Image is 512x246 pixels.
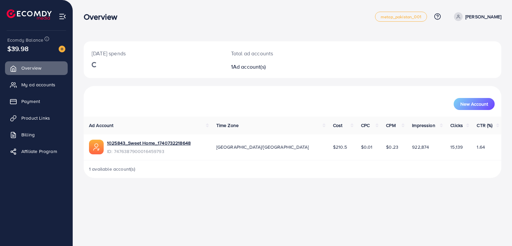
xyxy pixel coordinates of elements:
span: Time Zone [216,122,239,129]
a: Overview [5,61,68,75]
span: Ecomdy Balance [7,37,43,43]
button: New Account [454,98,495,110]
span: $210.5 [333,144,347,150]
span: CTR (%) [477,122,492,129]
span: New Account [460,102,488,106]
img: ic-ads-acc.e4c84228.svg [89,140,104,154]
a: Product Links [5,111,68,125]
p: Total ad accounts [231,49,319,57]
span: My ad accounts [21,81,55,88]
span: $0.23 [386,144,398,150]
span: [GEOGRAPHIC_DATA]/[GEOGRAPHIC_DATA] [216,144,309,150]
a: Payment [5,95,68,108]
span: Cost [333,122,343,129]
a: [PERSON_NAME] [451,12,501,21]
h2: 1 [231,64,319,70]
span: Affiliate Program [21,148,57,155]
img: menu [59,13,66,20]
span: metap_pakistan_001 [381,15,421,19]
span: 922,874 [412,144,429,150]
span: Overview [21,65,41,71]
img: image [59,46,65,52]
p: [DATE] spends [92,49,215,57]
span: ID: 7476387900016459793 [107,148,191,155]
span: Clicks [450,122,463,129]
span: 1 available account(s) [89,166,136,172]
a: Affiliate Program [5,145,68,158]
img: logo [7,9,52,20]
span: $0.01 [361,144,373,150]
a: My ad accounts [5,78,68,91]
span: CPM [386,122,395,129]
span: 1.64 [477,144,485,150]
span: 15,139 [450,144,463,150]
span: Product Links [21,115,50,121]
span: Billing [21,131,35,138]
a: 1025843_Sweet Home_1740732218648 [107,140,191,146]
span: Ad Account [89,122,114,129]
p: [PERSON_NAME] [465,13,501,21]
a: metap_pakistan_001 [375,12,427,22]
a: Billing [5,128,68,141]
span: Payment [21,98,40,105]
h3: Overview [84,12,123,22]
span: Ad account(s) [233,63,266,70]
span: $39.98 [7,44,29,53]
span: CPC [361,122,370,129]
span: Impression [412,122,435,129]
